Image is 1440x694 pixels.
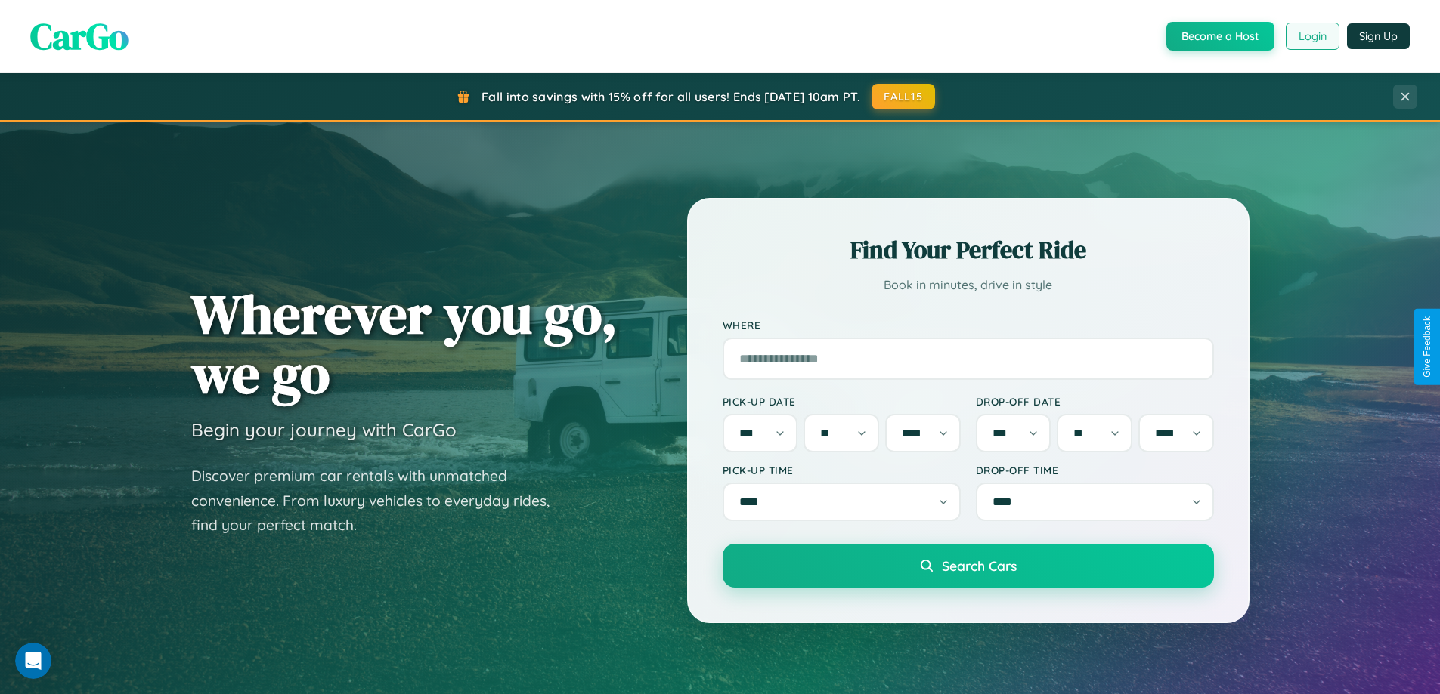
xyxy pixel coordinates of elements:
label: Where [723,319,1214,332]
label: Drop-off Time [976,464,1214,477]
h2: Find Your Perfect Ride [723,233,1214,267]
span: Search Cars [942,557,1017,574]
label: Pick-up Time [723,464,961,477]
span: Fall into savings with 15% off for all users! Ends [DATE] 10am PT. [482,89,860,104]
p: Book in minutes, drive in style [723,274,1214,296]
div: Give Feedback [1422,316,1432,378]
label: Drop-off Date [976,395,1214,408]
button: Search Cars [723,544,1214,588]
button: Login [1286,23,1339,50]
span: CarGo [30,11,129,61]
p: Discover premium car rentals with unmatched convenience. From luxury vehicles to everyday rides, ... [191,464,569,538]
label: Pick-up Date [723,395,961,408]
button: Sign Up [1347,23,1410,49]
button: FALL15 [872,84,935,109]
h1: Wherever you go, we go [191,284,618,403]
iframe: Intercom live chat [15,643,51,679]
h3: Begin your journey with CarGo [191,418,457,441]
button: Become a Host [1166,22,1274,51]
